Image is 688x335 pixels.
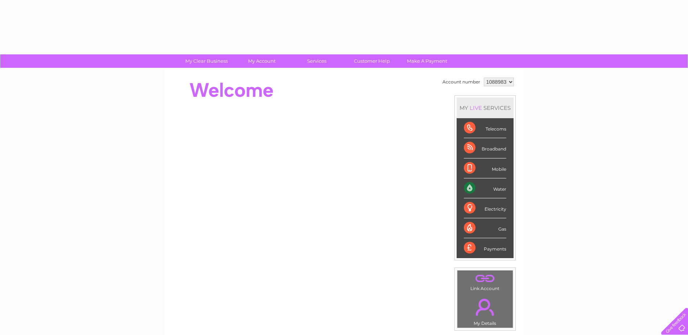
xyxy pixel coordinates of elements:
[397,54,457,68] a: Make A Payment
[468,104,483,111] div: LIVE
[457,293,513,328] td: My Details
[464,118,506,138] div: Telecoms
[464,238,506,258] div: Payments
[459,294,511,320] a: .
[342,54,402,68] a: Customer Help
[457,98,514,118] div: MY SERVICES
[459,272,511,285] a: .
[464,138,506,158] div: Broadband
[464,178,506,198] div: Water
[232,54,292,68] a: My Account
[441,76,482,88] td: Account number
[464,198,506,218] div: Electricity
[464,218,506,238] div: Gas
[287,54,347,68] a: Services
[457,270,513,293] td: Link Account
[464,158,506,178] div: Mobile
[177,54,236,68] a: My Clear Business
